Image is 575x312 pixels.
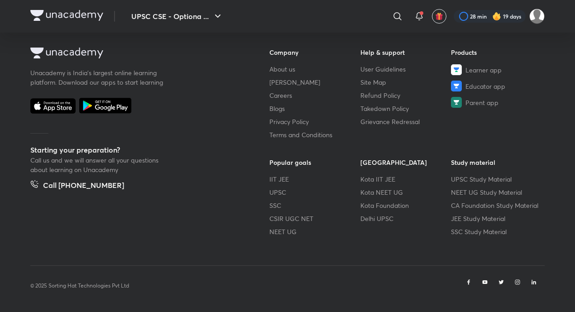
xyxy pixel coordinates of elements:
[30,180,124,192] a: Call [PHONE_NUMBER]
[269,130,360,139] a: Terms and Conditions
[43,180,124,192] h5: Call [PHONE_NUMBER]
[30,10,103,21] img: Company Logo
[360,104,451,113] a: Takedown Policy
[360,158,451,167] h6: [GEOGRAPHIC_DATA]
[269,158,360,167] h6: Popular goals
[451,187,542,197] a: NEET UG Study Material
[269,201,360,210] a: SSC
[451,214,542,223] a: JEE Study Material
[451,174,542,184] a: UPSC Study Material
[30,155,166,174] p: Call us and we will answer all your questions about learning on Unacademy
[30,48,103,58] img: Company Logo
[465,82,505,91] span: Educator app
[529,9,545,24] img: kuldeep Ahir
[465,65,502,75] span: Learner app
[269,48,360,57] h6: Company
[360,187,451,197] a: Kota NEET UG
[269,227,360,236] a: NEET UG
[360,117,451,126] a: Grievance Redressal
[451,97,542,108] a: Parent app
[432,9,446,24] button: avatar
[465,98,498,107] span: Parent app
[360,201,451,210] a: Kota Foundation
[360,64,451,74] a: User Guidelines
[360,174,451,184] a: Kota IIT JEE
[269,64,360,74] a: About us
[269,187,360,197] a: UPSC
[451,81,542,91] a: Educator app
[269,117,360,126] a: Privacy Policy
[30,282,129,290] p: © 2025 Sorting Hat Technologies Pvt Ltd
[269,77,360,87] a: [PERSON_NAME]
[30,68,166,87] p: Unacademy is India’s largest online learning platform. Download our apps to start learning
[360,91,451,100] a: Refund Policy
[269,104,360,113] a: Blogs
[451,97,462,108] img: Parent app
[435,12,443,20] img: avatar
[451,64,462,75] img: Learner app
[360,214,451,223] a: Delhi UPSC
[451,227,542,236] a: SSC Study Material
[30,10,103,23] a: Company Logo
[30,144,240,155] h5: Starting your preparation?
[30,48,240,61] a: Company Logo
[492,12,501,21] img: streak
[360,77,451,87] a: Site Map
[451,48,542,57] h6: Products
[360,48,451,57] h6: Help & support
[451,64,542,75] a: Learner app
[269,174,360,184] a: IIT JEE
[269,91,360,100] a: Careers
[269,91,292,100] span: Careers
[451,158,542,167] h6: Study material
[451,201,542,210] a: CA Foundation Study Material
[269,214,360,223] a: CSIR UGC NET
[126,7,229,25] button: UPSC CSE - Optiona ...
[451,81,462,91] img: Educator app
